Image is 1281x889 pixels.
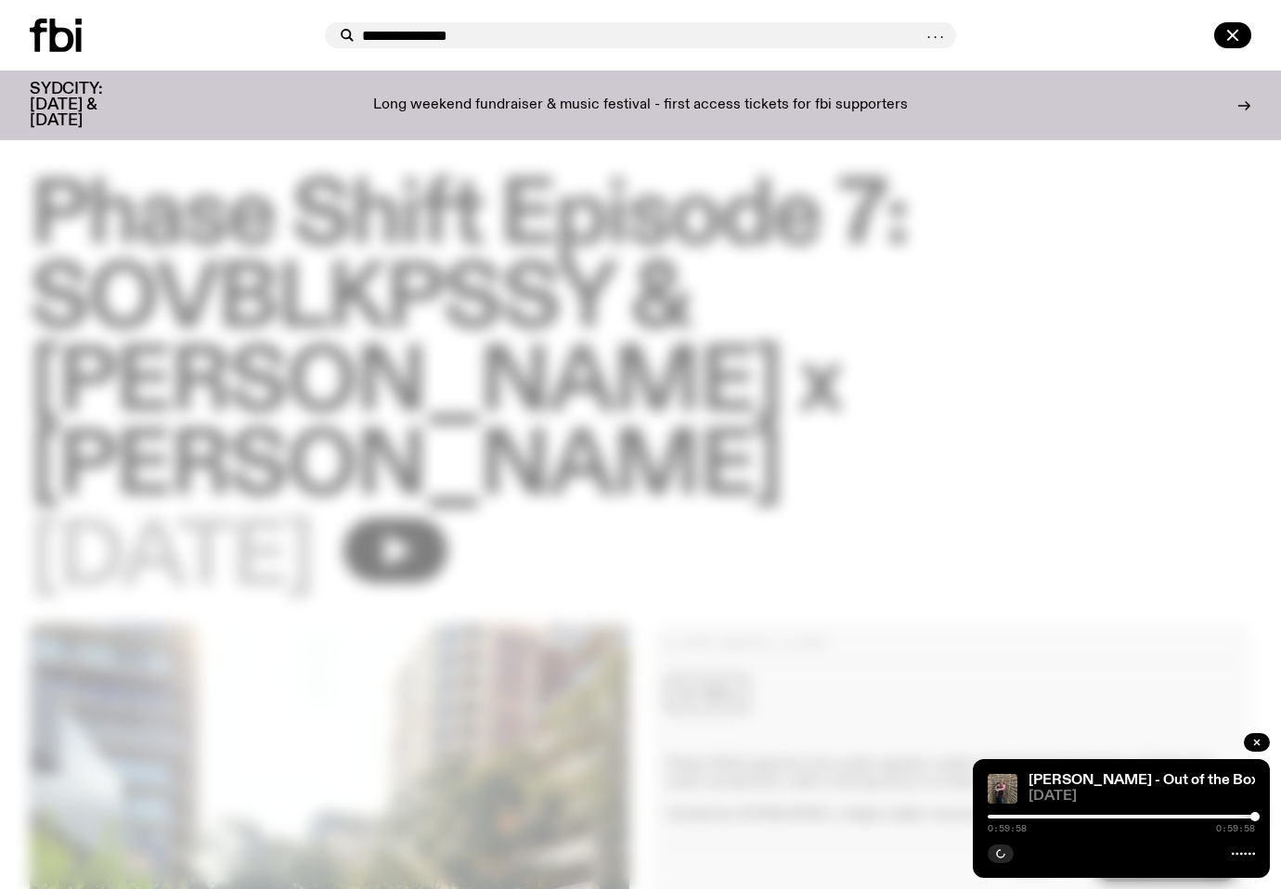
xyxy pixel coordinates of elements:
[988,774,1017,804] img: Kate Saap & Jenn Tran
[1216,824,1255,833] span: 0:59:58
[1029,790,1255,804] span: [DATE]
[1029,773,1259,788] a: [PERSON_NAME] - Out of the Box
[932,27,938,42] span: .
[925,27,932,42] span: .
[988,824,1027,833] span: 0:59:58
[938,27,945,42] span: .
[373,97,908,114] p: Long weekend fundraiser & music festival - first access tickets for fbi supporters
[30,82,149,129] h3: SYDCITY: [DATE] & [DATE]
